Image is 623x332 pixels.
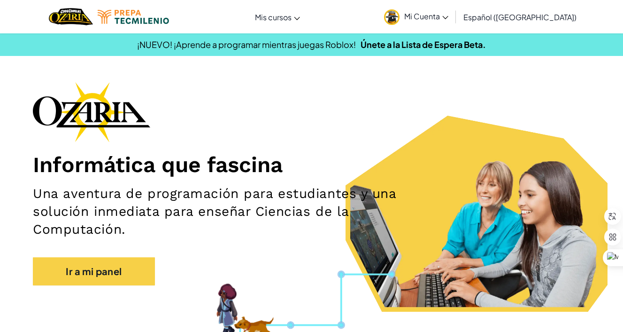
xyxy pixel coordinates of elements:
a: Únete a la Lista de Espera Beta. [361,39,486,50]
a: Ir a mi panel [33,257,155,285]
a: Ozaria by CodeCombat logo [49,7,92,26]
img: Ozaria branding logo [33,82,150,142]
img: Home [49,7,92,26]
a: Mi Cuenta [379,2,453,32]
h2: Una aventura de programación para estudiantes y una solución inmediata para enseñar Ciencias de l... [33,185,406,238]
span: Español ([GEOGRAPHIC_DATA]) [463,12,577,22]
span: Mi Cuenta [404,11,448,21]
img: Tecmilenio logo [98,10,169,24]
span: ¡NUEVO! ¡Aprende a programar mientras juegas Roblox! [137,39,356,50]
a: Mis cursos [250,4,305,30]
img: avatar [384,9,400,25]
h1: Informática que fascina [33,151,590,178]
span: Mis cursos [255,12,292,22]
a: Español ([GEOGRAPHIC_DATA]) [459,4,581,30]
